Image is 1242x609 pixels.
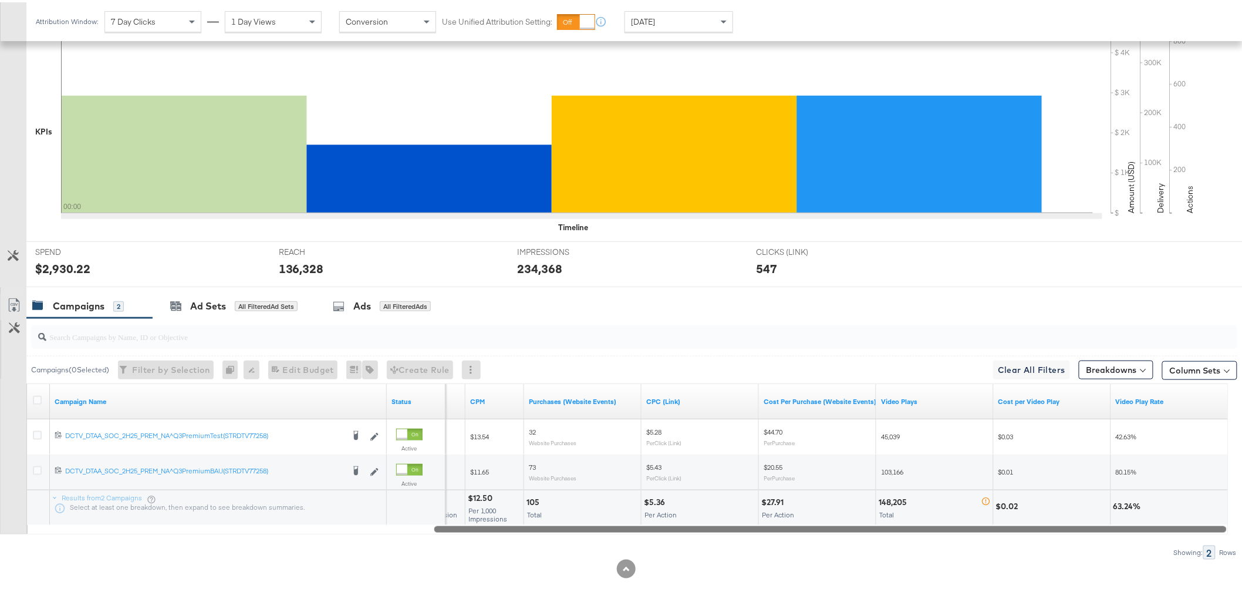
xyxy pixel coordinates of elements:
[526,494,543,506] div: 105
[1162,359,1237,378] button: Column Sets
[1173,546,1203,554] div: Showing:
[396,477,423,485] label: Active
[998,395,1106,404] a: Cost per Video Play
[764,460,782,469] span: $20.55
[113,299,124,309] div: 2
[517,244,605,255] span: IMPRESSIONS
[993,358,1070,377] button: Clear All Filters
[764,437,795,444] sub: Per Purchase
[1219,546,1237,554] div: Rows
[1116,465,1137,474] span: 80.15%
[646,395,754,404] a: The average cost for each link click you've received from your ad.
[470,465,489,474] span: $11.65
[761,494,787,506] div: $27.91
[762,508,794,517] span: Per Action
[529,395,637,404] a: The number of times a purchase was made tracked by your Custom Audience pixel on your website aft...
[881,395,989,404] a: video_play_actions
[1113,499,1145,510] div: 63.24%
[470,430,489,439] span: $13.54
[235,299,298,309] div: All Filtered Ad Sets
[879,508,894,517] span: Total
[1126,159,1137,211] text: Amount (USD)
[529,460,536,469] span: 73
[644,494,669,506] div: $5.36
[1185,183,1196,211] text: Actions
[644,508,677,517] span: Per Action
[55,395,382,404] a: Your campaign name.
[756,244,844,255] span: CLICKS (LINK)
[65,464,343,473] div: DCTV_DTAA_SOC_2H25_PREM_NA^Q3PremiumBAU(STRDTV77258)
[1116,430,1137,439] span: 42.63%
[380,299,431,309] div: All Filtered Ads
[764,472,795,479] sub: Per Purchase
[1116,395,1224,404] a: Video Play Rate
[279,258,324,275] div: 136,328
[881,465,903,474] span: 103,166
[35,124,52,135] div: KPIs
[35,15,99,23] div: Attribution Window:
[998,361,1065,375] span: Clear All Filters
[190,297,226,311] div: Ad Sets
[881,430,900,439] span: 45,039
[527,508,542,517] span: Total
[1156,181,1166,211] text: Delivery
[529,472,576,479] sub: Website Purchases
[396,442,423,450] label: Active
[646,425,662,434] span: $5.28
[442,14,552,25] label: Use Unified Attribution Setting:
[646,460,662,469] span: $5.43
[65,429,343,438] div: DCTV_DTAA_SOC_2H25_PREM_NA^Q3PremiumTest(STRDTV77258)
[998,430,1014,439] span: $0.03
[392,395,441,404] a: Shows the current state of your Ad Campaign.
[529,437,576,444] sub: Website Purchases
[353,297,371,311] div: Ads
[65,429,343,440] a: DCTV_DTAA_SOC_2H25_PREM_NA^Q3PremiumTest(STRDTV77258)
[231,14,276,25] span: 1 Day Views
[346,14,388,25] span: Conversion
[35,258,90,275] div: $2,930.22
[646,472,681,479] sub: Per Click (Link)
[53,297,104,311] div: Campaigns
[31,362,109,373] div: Campaigns ( 0 Selected)
[222,358,244,377] div: 0
[468,490,496,502] div: $12.50
[468,504,507,521] span: Per 1,000 Impressions
[879,494,910,506] div: 148,205
[111,14,156,25] span: 7 Day Clicks
[764,425,782,434] span: $44.70
[35,244,123,255] span: SPEND
[1203,543,1216,558] div: 2
[65,464,343,476] a: DCTV_DTAA_SOC_2H25_PREM_NA^Q3PremiumBAU(STRDTV77258)
[998,465,1014,474] span: $0.01
[558,220,588,231] div: Timeline
[46,318,1126,341] input: Search Campaigns by Name, ID or Objective
[631,14,655,25] span: [DATE]
[529,425,536,434] span: 32
[756,258,777,275] div: 547
[764,395,876,404] a: The average cost for each purchase tracked by your Custom Audience pixel on your website after pe...
[646,437,681,444] sub: Per Click (Link)
[470,395,519,404] a: The average cost you've paid to have 1,000 impressions of your ad.
[517,258,562,275] div: 234,368
[279,244,367,255] span: REACH
[996,499,1022,510] div: $0.02
[1079,358,1153,377] button: Breakdowns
